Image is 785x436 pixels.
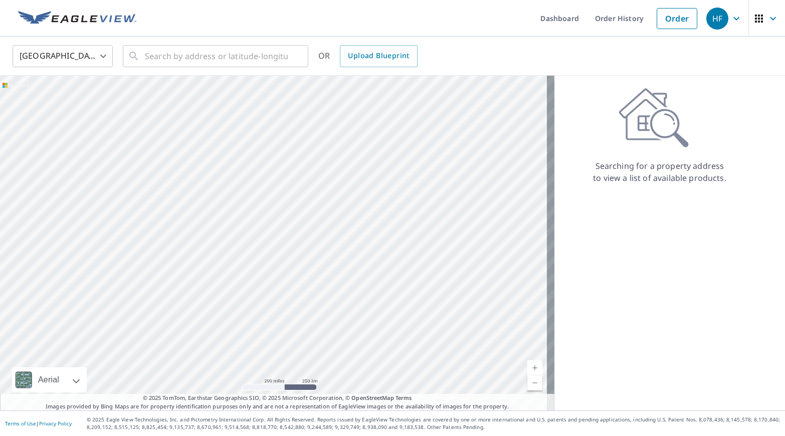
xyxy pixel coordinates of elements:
[5,420,72,426] p: |
[527,360,542,375] a: Current Level 5, Zoom In
[527,375,542,390] a: Current Level 5, Zoom Out
[593,160,727,184] p: Searching for a property address to view a list of available products.
[348,50,409,62] span: Upload Blueprint
[657,8,697,29] a: Order
[18,11,136,26] img: EV Logo
[706,8,728,30] div: HF
[340,45,417,67] a: Upload Blueprint
[145,42,288,70] input: Search by address or latitude-longitude
[87,416,780,431] p: © 2025 Eagle View Technologies, Inc. and Pictometry International Corp. All Rights Reserved. Repo...
[35,367,62,392] div: Aerial
[13,42,113,70] div: [GEOGRAPHIC_DATA]
[318,45,418,67] div: OR
[143,394,412,402] span: © 2025 TomTom, Earthstar Geographics SIO, © 2025 Microsoft Corporation, ©
[39,420,72,427] a: Privacy Policy
[351,394,394,401] a: OpenStreetMap
[396,394,412,401] a: Terms
[12,367,87,392] div: Aerial
[5,420,36,427] a: Terms of Use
